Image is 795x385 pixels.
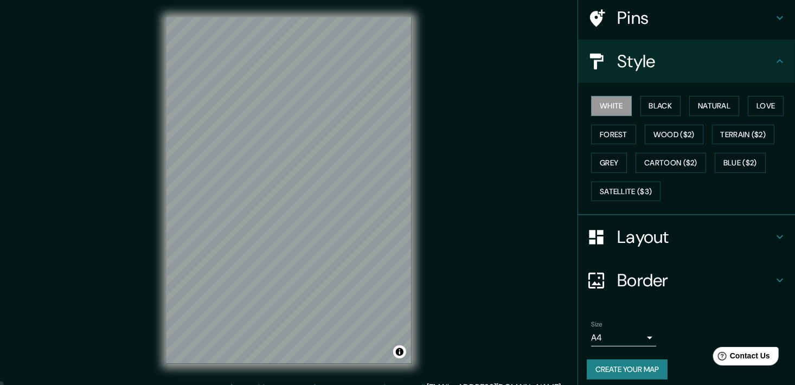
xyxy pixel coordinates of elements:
[748,96,784,116] button: Love
[636,153,706,173] button: Cartoon ($2)
[591,320,602,329] label: Size
[617,50,773,72] h4: Style
[587,360,668,380] button: Create your map
[591,329,656,347] div: A4
[640,96,681,116] button: Black
[578,40,795,83] div: Style
[617,226,773,248] h4: Layout
[715,153,766,173] button: Blue ($2)
[166,17,412,364] canvas: Map
[591,125,636,145] button: Forest
[578,215,795,259] div: Layout
[591,96,632,116] button: White
[645,125,703,145] button: Wood ($2)
[591,153,627,173] button: Grey
[393,345,406,358] button: Toggle attribution
[689,96,739,116] button: Natural
[591,182,661,202] button: Satellite ($3)
[617,7,773,29] h4: Pins
[617,269,773,291] h4: Border
[578,259,795,302] div: Border
[698,343,783,373] iframe: Help widget launcher
[712,125,775,145] button: Terrain ($2)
